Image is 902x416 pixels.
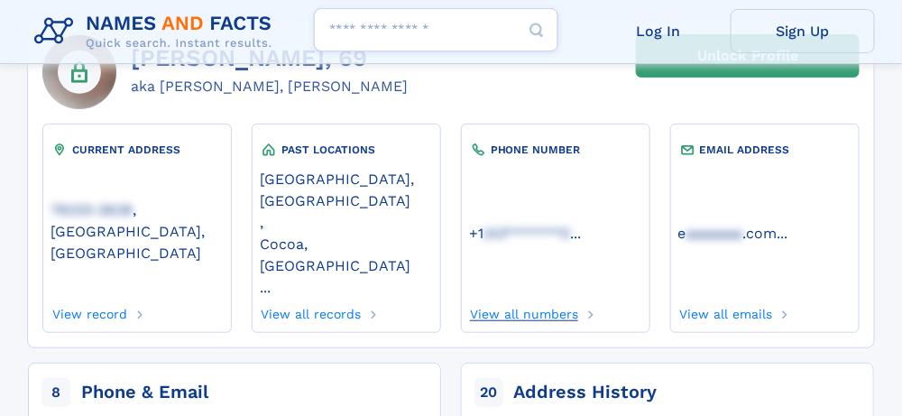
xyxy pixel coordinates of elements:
[678,301,773,321] a: View all emails
[260,159,433,301] div: ,
[51,301,127,321] a: View record
[678,223,778,242] a: eaaaaaaa.com
[27,7,287,56] img: Logo Names and Facts
[81,380,208,405] div: Phone & Email
[474,378,503,407] span: 20
[260,234,433,274] a: Cocoa, [GEOGRAPHIC_DATA]
[51,141,224,159] div: CURRENT ADDRESS
[731,9,875,53] a: Sign Up
[586,9,731,53] a: Log In
[469,301,579,321] a: View all numbers
[51,201,133,218] span: 78233-2628
[515,8,558,52] button: Search Button
[678,141,851,159] div: EMAIL ADDRESS
[131,76,408,97] div: aka [PERSON_NAME], [PERSON_NAME]
[260,141,433,159] div: PAST LOCATIONS
[260,279,433,296] a: ...
[686,225,743,242] span: aaaaaaa
[260,169,433,209] a: [GEOGRAPHIC_DATA], [GEOGRAPHIC_DATA]
[314,8,558,51] input: search input
[51,199,224,262] a: 78233-2628, [GEOGRAPHIC_DATA], [GEOGRAPHIC_DATA]
[260,301,362,321] a: View all records
[41,378,70,407] span: 8
[469,141,642,159] div: PHONE NUMBER
[514,380,658,405] div: Address History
